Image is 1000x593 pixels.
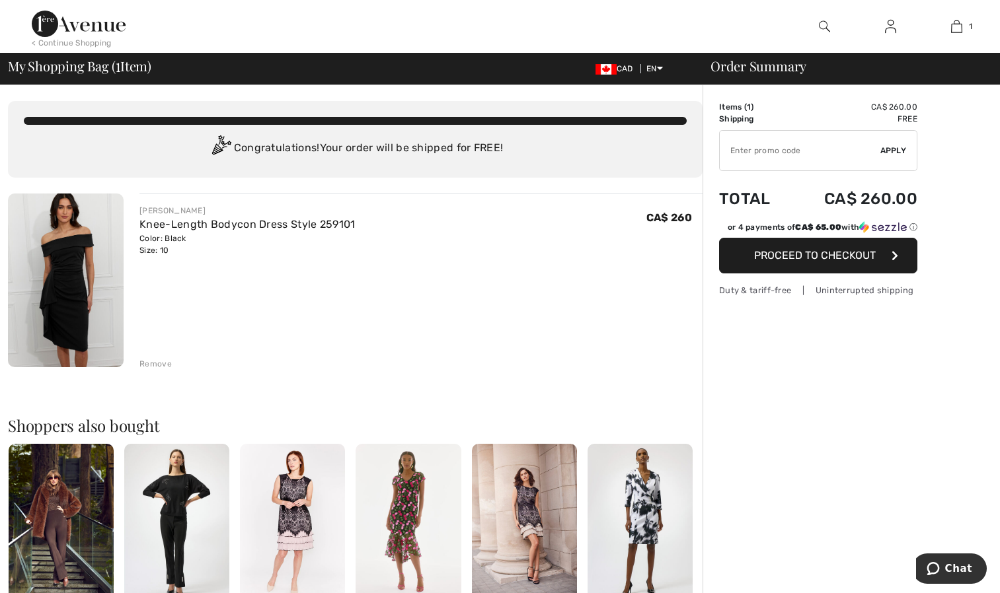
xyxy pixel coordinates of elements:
[795,223,841,232] span: CA$ 65.00
[8,417,703,433] h2: Shoppers also bought
[720,131,880,170] input: Promo code
[719,113,789,125] td: Shipping
[969,20,972,32] span: 1
[951,18,962,34] img: My Bag
[880,145,907,157] span: Apply
[116,56,120,73] span: 1
[719,176,789,221] td: Total
[747,102,751,112] span: 1
[596,64,617,75] img: Canadian Dollar
[819,18,830,34] img: search the website
[728,221,917,233] div: or 4 payments of with
[646,64,663,73] span: EN
[139,358,172,370] div: Remove
[139,218,355,230] a: Knee-Length Bodycon Dress Style 259101
[24,135,687,162] div: Congratulations! Your order will be shipped for FREE!
[874,18,907,35] a: Sign In
[596,64,638,73] span: CAD
[695,59,992,73] div: Order Summary
[924,18,989,34] a: 1
[646,211,692,224] span: CA$ 260
[32,37,112,49] div: < Continue Shopping
[885,18,896,34] img: My Info
[32,11,126,37] img: 1ère Avenue
[789,176,917,221] td: CA$ 260.00
[139,232,355,256] div: Color: Black Size: 10
[719,284,917,296] div: Duty & tariff-free | Uninterrupted shipping
[139,205,355,217] div: [PERSON_NAME]
[789,113,917,125] td: Free
[8,193,124,367] img: Knee-Length Bodycon Dress Style 259101
[859,221,907,233] img: Sezzle
[916,553,987,586] iframe: Opens a widget where you can chat to one of our agents
[8,59,151,73] span: My Shopping Bag ( Item)
[754,249,876,262] span: Proceed to Checkout
[208,135,234,162] img: Congratulation2.svg
[789,101,917,113] td: CA$ 260.00
[719,101,789,113] td: Items ( )
[719,238,917,273] button: Proceed to Checkout
[719,221,917,238] div: or 4 payments ofCA$ 65.00withSezzle Click to learn more about Sezzle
